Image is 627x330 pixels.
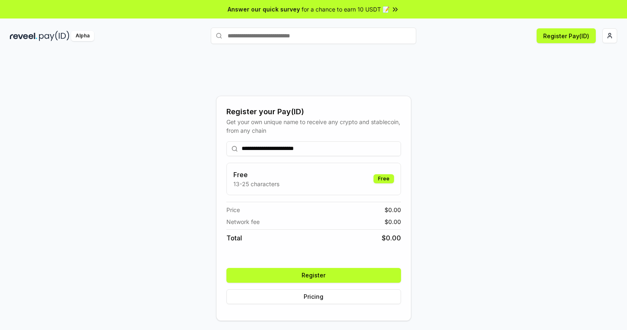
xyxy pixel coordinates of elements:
[233,170,279,180] h3: Free
[10,31,37,41] img: reveel_dark
[226,205,240,214] span: Price
[226,217,260,226] span: Network fee
[228,5,300,14] span: Answer our quick survey
[385,205,401,214] span: $ 0.00
[226,268,401,283] button: Register
[233,180,279,188] p: 13-25 characters
[226,289,401,304] button: Pricing
[385,217,401,226] span: $ 0.00
[226,118,401,135] div: Get your own unique name to receive any crypto and stablecoin, from any chain
[226,233,242,243] span: Total
[226,106,401,118] div: Register your Pay(ID)
[39,31,69,41] img: pay_id
[537,28,596,43] button: Register Pay(ID)
[373,174,394,183] div: Free
[302,5,390,14] span: for a chance to earn 10 USDT 📝
[382,233,401,243] span: $ 0.00
[71,31,94,41] div: Alpha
